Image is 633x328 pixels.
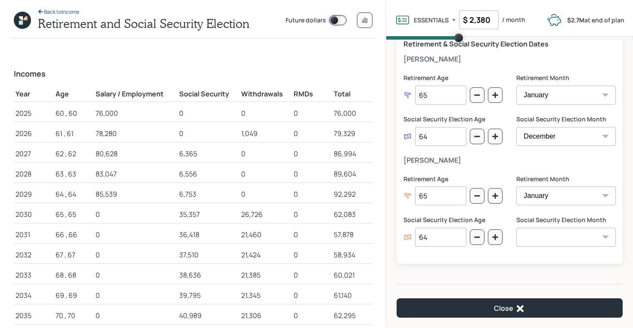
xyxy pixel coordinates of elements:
div: 2027 [16,149,52,159]
h5: Year [16,90,52,98]
div: 2030 [16,209,52,220]
div: 21,460 [241,229,290,240]
h2: Retirement and Social Security Election [38,16,249,31]
div: 2026 [16,128,52,139]
label: Retirement Month [516,74,616,82]
div: 0 [241,169,290,179]
div: 79,329 [334,128,370,139]
div: 78,280 [96,128,175,139]
div: 62,295 [334,310,370,321]
label: / month [502,15,525,24]
div: 66 , 66 [56,229,92,240]
div: 0 [241,108,290,118]
div: 21,306 [241,310,290,321]
h5: [PERSON_NAME] [403,156,616,164]
div: 39,795 [179,290,238,300]
div: 35,357 [179,209,238,220]
div: 92,292 [334,189,370,199]
div: 0 [96,290,175,300]
h5: Retirement & Social Security Election Dates [403,40,616,48]
div: 2025 [16,108,52,118]
div: 26,726 [241,209,290,220]
div: 0 [179,128,238,139]
div: 76,000 [334,108,370,118]
div: 0 [96,310,175,321]
div: 0 [96,270,175,280]
div: 85,539 [96,189,175,199]
label: Social Security Election Month [516,216,616,224]
div: 62 , 62 [56,149,92,159]
div: 89,604 [334,169,370,179]
div: Close [494,303,525,314]
label: Social Security Election Age [403,115,503,124]
h5: Withdrawals [241,90,290,98]
div: 37,510 [179,250,238,260]
div: 0 [241,149,290,159]
div: 2028 [16,169,52,179]
h5: RMDs [294,90,330,98]
div: 60,021 [334,270,370,280]
div: 70 , 70 [56,310,92,321]
label: Social Security Election Age [403,216,503,224]
div: 67 , 67 [56,250,92,260]
div: 0 [96,229,175,240]
div: 64 , 64 [56,189,92,199]
div: 0 [96,250,175,260]
div: 63 , 63 [56,169,92,179]
div: 61,140 [334,290,370,300]
div: 0 [294,128,330,139]
div: 21,345 [241,290,290,300]
label: ESSENTIALS [414,16,449,24]
div: 86,994 [334,149,370,159]
div: 0 [96,209,175,220]
div: 60 , 60 [56,108,92,118]
span: Volume [386,36,633,40]
div: 76,000 [96,108,175,118]
div: 21,385 [241,270,290,280]
div: 6,365 [179,149,238,159]
label: Retirement Age [403,175,503,183]
div: 0 [294,169,330,179]
div: 6,753 [179,189,238,199]
div: 0 [294,310,330,321]
label: Future dollars [285,16,326,25]
div: 0 [294,209,330,220]
div: 0 [294,250,330,260]
div: 65 , 65 [56,209,92,220]
div: 57,878 [334,229,370,240]
div: 2032 [16,250,52,260]
div: 6,556 [179,169,238,179]
div: 0 [294,108,330,118]
div: 80,628 [96,149,175,159]
div: 21,424 [241,250,290,260]
h5: Total [334,90,370,98]
div: 0 [241,189,290,199]
h5: Salary / Employment [96,90,175,98]
div: 58,934 [334,250,370,260]
div: 36,418 [179,229,238,240]
div: 0 [294,149,330,159]
div: 0 [294,229,330,240]
div: 2031 [16,229,52,240]
div: 2034 [16,290,52,300]
h5: Age [56,90,92,98]
div: 61 , 61 [56,128,92,139]
label: at end of plan [567,16,624,24]
h4: Incomes [14,69,372,79]
label: Retirement Month [516,175,616,183]
div: 2029 [16,189,52,199]
div: 0 [294,290,330,300]
label: Social Security Election Month [516,115,616,124]
div: 68 , 68 [56,270,92,280]
div: 69 , 69 [56,290,92,300]
div: 0 [179,108,238,118]
div: 40,989 [179,310,238,321]
div: 38,636 [179,270,238,280]
div: 2033 [16,270,52,280]
h5: Social Security [179,90,238,98]
div: 1,049 [241,128,290,139]
div: 62,083 [334,209,370,220]
div: 0 [294,189,330,199]
div: Back to Income [38,8,79,15]
div: 83,047 [96,169,175,179]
